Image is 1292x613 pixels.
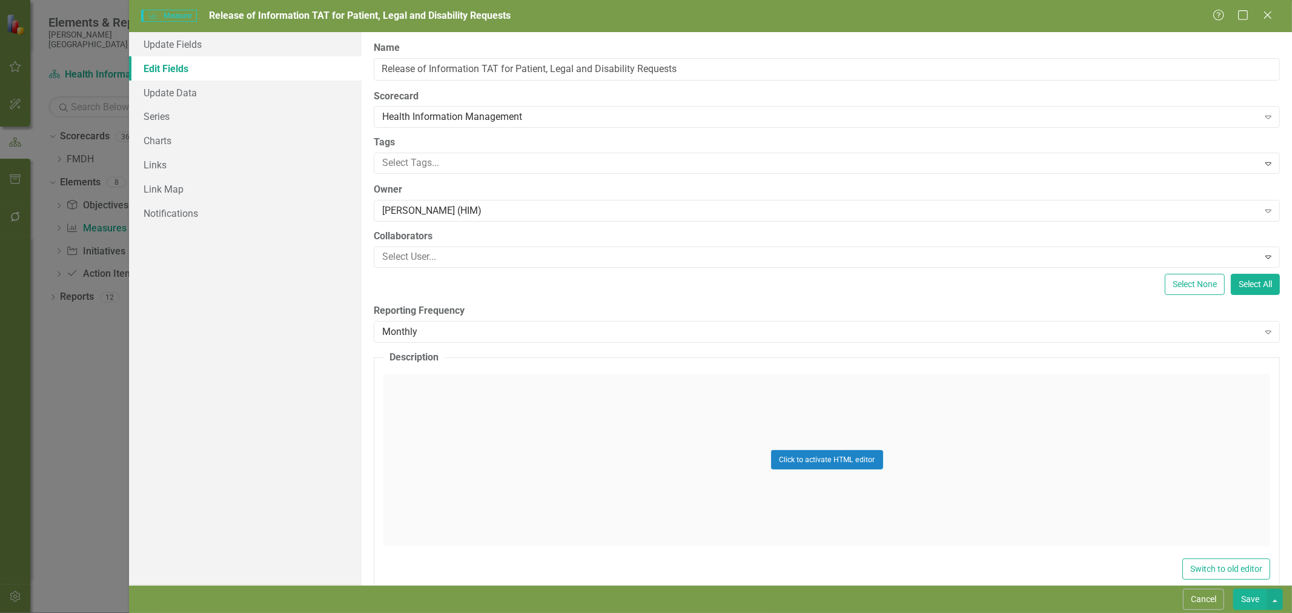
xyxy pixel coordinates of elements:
[141,10,196,22] span: Measure
[383,351,445,365] legend: Description
[374,58,1280,81] input: Measure Name
[1165,274,1225,295] button: Select None
[1182,558,1270,580] button: Switch to old editor
[382,325,1258,339] div: Monthly
[1183,589,1224,610] button: Cancel
[374,230,1280,244] label: Collaborators
[374,41,1280,55] label: Name
[771,450,883,469] button: Click to activate HTML editor
[129,32,362,56] a: Update Fields
[374,90,1280,104] label: Scorecard
[129,128,362,153] a: Charts
[374,136,1280,150] label: Tags
[382,204,1258,218] div: [PERSON_NAME] (HIM)
[1233,589,1267,610] button: Save
[129,56,362,81] a: Edit Fields
[129,201,362,225] a: Notifications
[374,183,1280,197] label: Owner
[129,177,362,201] a: Link Map
[129,104,362,128] a: Series
[209,10,511,21] span: Release of Information TAT for Patient, Legal and Disability Requests
[129,81,362,105] a: Update Data
[374,304,1280,318] label: Reporting Frequency
[129,153,362,177] a: Links
[382,110,1258,124] div: Health Information Management
[1231,274,1280,295] button: Select All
